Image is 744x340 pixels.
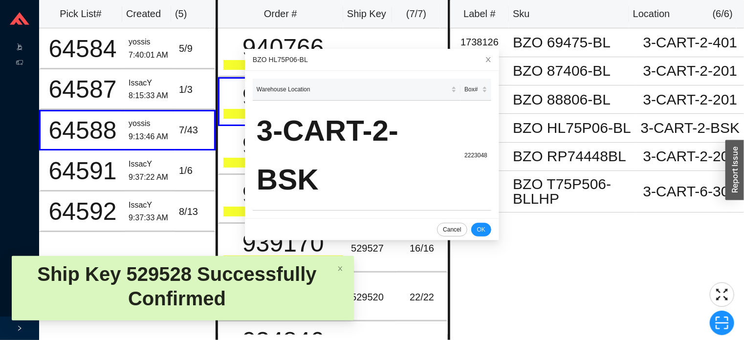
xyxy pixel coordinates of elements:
div: 8:15:33 AM [129,89,171,103]
div: 5 / 9 [179,41,210,57]
div: IssacY [129,77,171,90]
div: BZO HL75P06-BL [513,121,633,135]
div: 4 / 4 [401,45,442,61]
div: 3-CART-2-201 [640,92,740,107]
button: Cancel [437,223,467,236]
div: BZO 69475-BL [513,35,633,50]
button: OK [471,223,491,236]
div: 16 / 16 [401,240,442,256]
div: Ground [223,207,344,216]
button: Close [478,49,499,70]
div: 7:40:01 AM [129,49,171,62]
div: 64588 [44,118,121,143]
div: IssacY [129,158,171,171]
div: 1 / 6 [179,163,210,179]
span: close [337,266,343,272]
div: 64591 [44,159,121,183]
div: 940766 [223,36,344,60]
div: 529529 [351,45,394,61]
div: 940947 [223,85,344,109]
div: 9:37:33 AM [129,212,171,225]
div: Ground [223,158,344,168]
div: 8 / 13 [179,204,210,220]
div: 940004 [223,182,344,207]
span: scan [710,316,734,330]
div: BZO HL75P06-BL [253,54,491,65]
div: BZO T75P506-BLLHP [513,177,633,206]
div: 64584 [44,37,121,61]
div: 9:13:46 AM [129,130,171,144]
div: 64587 [44,77,121,102]
div: 3-CART-2-201 [640,64,740,78]
div: 939170 [223,231,344,255]
div: BZO RP74448BL [513,149,633,164]
div: ( 6 / 6 ) [713,6,733,22]
button: fullscreen [710,282,734,307]
div: 3-CART-6-301 [640,184,740,199]
div: 3-CART-2-BSK [640,121,740,135]
div: IssacY [129,199,171,212]
div: 22 / 22 [401,289,442,305]
div: Ground [223,109,344,119]
div: 64592 [44,199,121,224]
div: Ship Key 529528 Successfully Confirmed [20,262,334,311]
div: ( 5 ) [175,6,206,22]
span: Cancel [443,225,461,234]
div: ( 7 / 7 ) [396,6,437,22]
div: 529520 [351,289,394,305]
td: 2223048 [460,101,491,211]
div: yossis [129,117,171,130]
div: BZO 88806-BL [513,92,633,107]
div: 1738126 [454,34,505,50]
th: Box# sortable [460,79,491,101]
span: Warehouse Location [257,85,449,94]
span: Box# [464,85,480,94]
div: yossis [129,36,171,49]
span: OK [477,225,485,234]
span: close [485,56,492,63]
span: fullscreen [710,287,734,302]
div: 3-CART-2-401 [640,35,740,50]
div: BZO 87406-BL [513,64,633,78]
div: 9:37:22 AM [129,171,171,184]
div: 7 / 43 [179,122,210,138]
th: Warehouse Location sortable [253,79,460,101]
div: 529527 [351,240,394,256]
div: 3-CART-2-201 [640,149,740,164]
div: Location [633,6,670,22]
button: scan [710,311,734,335]
div: 1 / 3 [179,82,210,98]
div: Ground [223,60,344,70]
div: 3-CART-2-BSK [257,106,457,204]
div: 940630 [223,133,344,158]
